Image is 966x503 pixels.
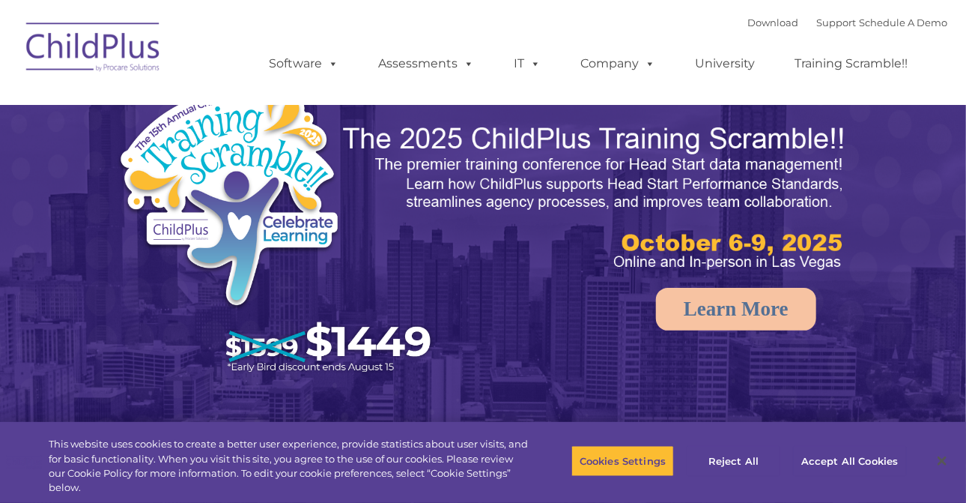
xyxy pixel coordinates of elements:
[747,16,798,28] a: Download
[687,446,780,478] button: Reject All
[926,445,959,478] button: Close
[208,99,254,110] span: Last name
[49,437,532,496] div: This website uses cookies to create a better user experience, provide statistics about user visit...
[208,160,272,172] span: Phone number
[859,16,947,28] a: Schedule A Demo
[747,16,947,28] font: |
[680,49,770,79] a: University
[363,49,489,79] a: Assessments
[571,446,674,478] button: Cookies Settings
[565,49,670,79] a: Company
[499,49,556,79] a: IT
[254,49,353,79] a: Software
[656,288,816,331] a: Learn More
[780,49,923,79] a: Training Scramble!!
[19,12,168,87] img: ChildPlus by Procare Solutions
[816,16,856,28] a: Support
[793,446,906,478] button: Accept All Cookies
